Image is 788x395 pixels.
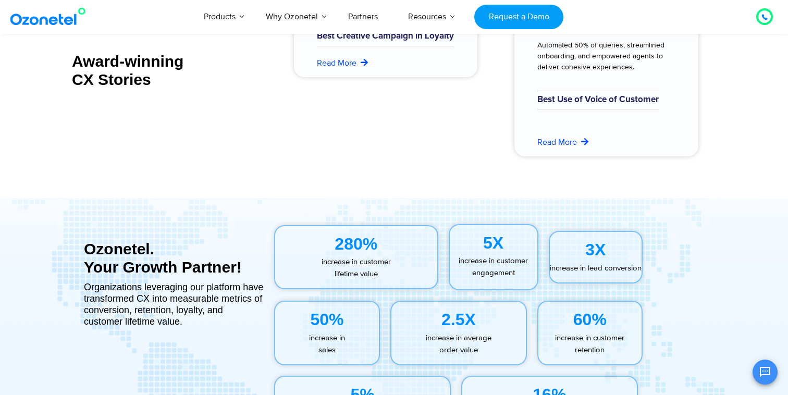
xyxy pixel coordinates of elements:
p: increase in customer engagement [450,255,537,279]
p: increase in lead conversion [550,263,642,275]
a: Read More [537,136,590,149]
div: 50% [275,307,379,332]
div: Organizations leveraging our platform have transformed CX into measurable metrics of conversion, ... [84,281,264,327]
div: 5X [450,230,537,255]
div: Award-winning CX Stories [72,52,268,89]
button: Open chat [753,360,778,385]
h6: Best Use of Voice of Customer [537,91,659,109]
a: Request a Demo [474,5,563,29]
h6: Best Creative Campaign in Loyalty [317,27,454,46]
div: 2.5X [391,307,526,332]
div: Automated 50% of queries, streamlined onboarding, and empowered agents to deliver cohesive experi... [537,40,678,72]
div: 280% [275,231,437,256]
div: 60% [538,307,642,332]
div: 3X [550,237,642,262]
p: increase in sales [275,332,379,356]
p: increase in average order value [391,332,526,356]
p: increase in customer lifetime value [275,256,437,280]
div: Ozonetel. Your Growth Partner! [84,240,264,276]
a: Read More [317,57,370,69]
p: increase in customer retention [538,332,642,356]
